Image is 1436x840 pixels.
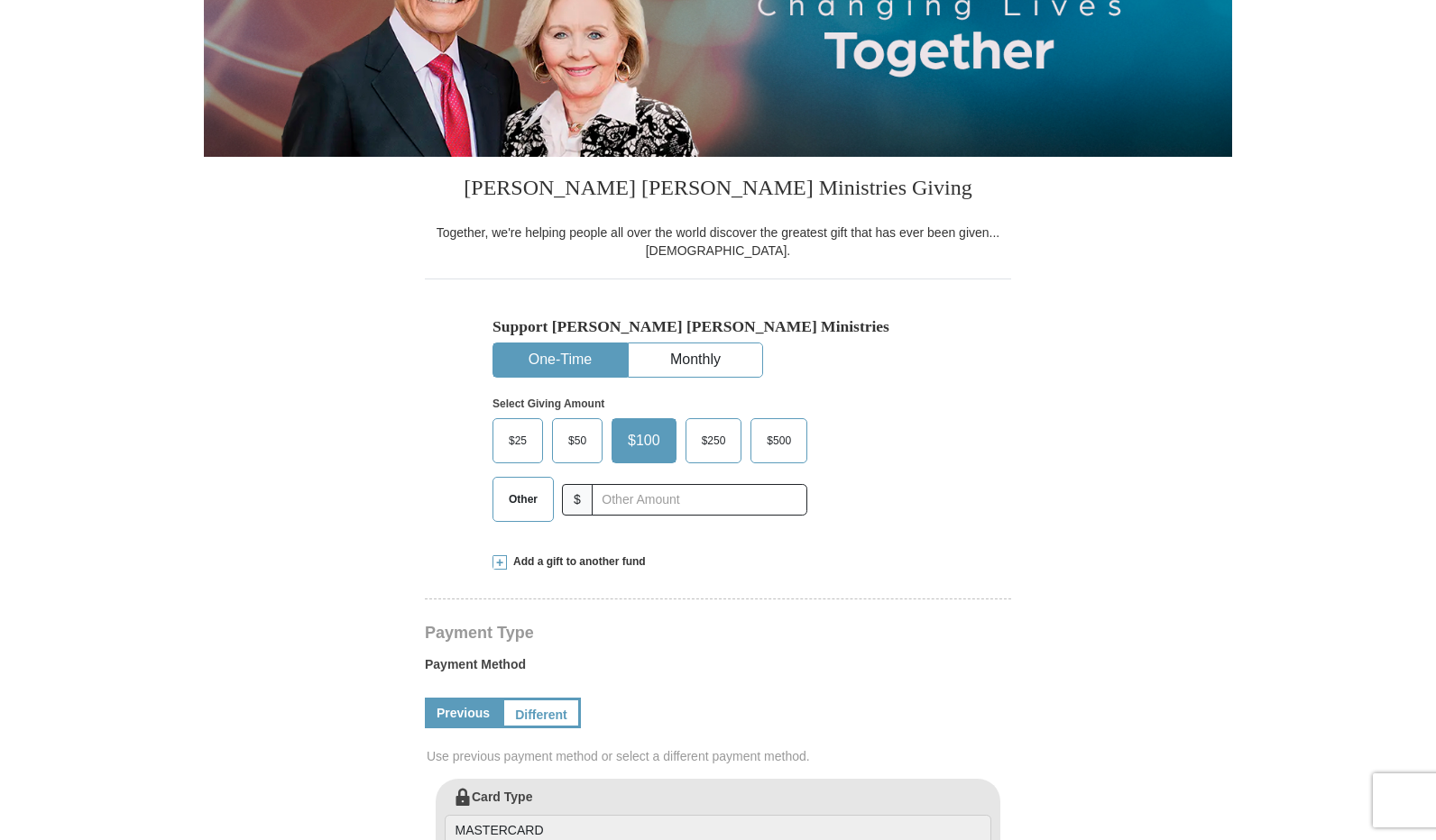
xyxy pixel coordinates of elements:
[425,224,1011,260] div: Together, we're helping people all over the world discover the greatest gift that has ever been g...
[507,554,646,570] span: Add a gift to another fund
[562,484,593,516] span: $
[559,427,595,454] span: $50
[427,747,1013,765] span: Use previous payment method or select a different payment method.
[492,397,604,410] strong: Select Giving Amount
[693,427,735,454] span: $250
[758,427,800,454] span: $500
[592,484,807,516] input: Other Amount
[629,343,762,377] button: Monthly
[425,625,1011,640] h4: Payment Type
[425,655,1011,682] label: Payment Method
[493,343,627,377] button: One-Time
[500,427,536,454] span: $25
[425,157,1011,224] h3: [PERSON_NAME] [PERSON_NAME] Ministries Giving
[619,427,669,454] span: $100
[502,698,581,728] a: Different
[492,317,944,336] h5: Support [PERSON_NAME] [PERSON_NAME] Ministries
[500,486,547,513] span: Other
[425,698,502,728] a: Previous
